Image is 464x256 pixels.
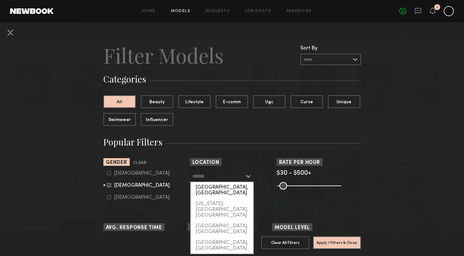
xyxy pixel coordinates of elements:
[313,236,361,249] button: Apply 1 Filters & Close
[106,160,127,165] span: Gender
[106,226,162,230] span: Avg. Response Time
[191,182,253,199] div: [GEOGRAPHIC_DATA], [GEOGRAPHIC_DATA]
[328,95,360,108] button: Unique
[261,236,309,249] button: Clear All Filters
[141,95,173,108] button: Beauty
[103,113,136,126] button: Swimwear
[191,221,253,237] div: [GEOGRAPHIC_DATA], [GEOGRAPHIC_DATA]
[103,73,361,85] h3: Categories
[279,160,320,165] span: Rate per Hour
[5,27,15,39] common-close-button: Cancel
[287,9,312,13] a: Favorites
[245,9,271,13] a: Job Posts
[114,172,170,175] div: [DEMOGRAPHIC_DATA]
[114,196,170,199] div: [DEMOGRAPHIC_DATA]
[291,95,323,108] button: Curve
[300,46,361,51] div: Sort By
[114,184,170,187] div: [DEMOGRAPHIC_DATA]
[133,159,147,167] button: Clear
[5,27,15,37] button: Cancel
[253,95,285,108] button: Ugc
[277,170,311,176] span: $30 - $500+
[103,95,136,108] button: All
[191,237,253,254] div: [GEOGRAPHIC_DATA], [GEOGRAPHIC_DATA]
[275,226,310,230] span: Model Level
[216,95,248,108] button: E-comm
[141,113,173,126] button: Influencer
[193,160,219,165] span: Location
[178,95,211,108] button: Lifestyle
[103,43,224,68] h2: Filter Models
[191,199,253,221] div: [US_STATE][GEOGRAPHIC_DATA], [GEOGRAPHIC_DATA]
[436,6,438,9] div: 1
[206,9,230,13] a: Requests
[103,136,361,148] h3: Popular Filters
[171,9,190,13] a: Models
[141,9,156,13] a: Home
